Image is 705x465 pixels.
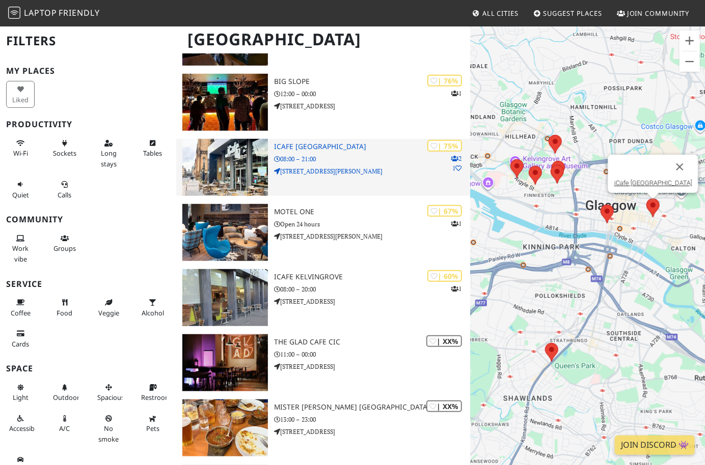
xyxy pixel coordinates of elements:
[6,135,35,162] button: Wi-Fi
[668,155,692,179] button: Close
[182,334,268,391] img: The Glad Cafe CIC
[58,190,71,199] span: Video/audio calls
[274,208,470,216] h3: Motel One
[98,424,119,443] span: Smoke free
[13,393,29,402] span: Natural light
[182,74,268,131] img: Big Slope
[544,9,603,18] span: Suggest Places
[146,424,159,433] span: Pet friendly
[50,294,79,321] button: Food
[139,135,167,162] button: Tables
[53,244,76,253] span: Group tables
[6,120,170,129] h3: Productivity
[59,424,70,433] span: Air conditioned
[613,4,694,22] a: Join Community
[274,142,470,151] h3: iCafe [GEOGRAPHIC_DATA]
[57,308,72,317] span: Food
[9,424,40,433] span: Accessible
[427,75,462,86] div: | 76%
[53,393,80,402] span: Outdoor area
[427,140,462,152] div: | 75%
[139,379,167,406] button: Restroom
[50,379,79,406] button: Outdoor
[50,410,79,437] button: A/C
[94,294,123,321] button: Veggie
[529,4,607,22] a: Suggest Places
[176,399,470,456] a: Mister Singh's India | XX% Mister [PERSON_NAME] [GEOGRAPHIC_DATA] 13:00 – 23:00 [STREET_ADDRESS]
[8,7,20,19] img: LaptopFriendly
[142,393,172,402] span: Restroom
[24,7,57,18] span: Laptop
[98,308,119,317] span: Veggie
[274,350,470,359] p: 11:00 – 00:00
[12,339,29,348] span: Credit cards
[274,77,470,86] h3: Big Slope
[94,135,123,172] button: Long stays
[11,308,31,317] span: Coffee
[274,338,470,346] h3: The Glad Cafe CIC
[176,74,470,131] a: Big Slope | 76% 1 Big Slope 12:00 – 00:00 [STREET_ADDRESS]
[482,9,519,18] span: All Cities
[6,230,35,267] button: Work vibe
[6,215,170,224] h3: Community
[6,279,170,289] h3: Service
[451,219,462,228] p: 1
[426,400,462,412] div: | XX%
[680,31,700,51] button: Zoom in
[274,415,470,424] p: 13:00 – 23:00
[274,362,470,371] p: [STREET_ADDRESS]
[6,379,35,406] button: Light
[274,219,470,229] p: Open 24 hours
[176,139,470,196] a: iCafe Merchant City | 75% 21 iCafe [GEOGRAPHIC_DATA] 08:00 – 21:00 [STREET_ADDRESS][PERSON_NAME]
[182,399,268,456] img: Mister Singh's India
[94,379,123,406] button: Spacious
[13,149,28,158] span: Stable Wi-Fi
[468,4,523,22] a: All Cities
[274,166,470,176] p: [STREET_ADDRESS][PERSON_NAME]
[176,269,470,326] a: iCafe Kelvingrove | 60% 1 iCafe Kelvingrove 08:00 – 20:00 [STREET_ADDRESS]
[274,403,470,412] h3: Mister [PERSON_NAME] [GEOGRAPHIC_DATA]
[94,410,123,447] button: No smoke
[427,270,462,282] div: | 60%
[274,427,470,437] p: [STREET_ADDRESS]
[142,308,164,317] span: Alcohol
[274,154,470,164] p: 08:00 – 21:00
[451,284,462,294] p: 1
[6,364,170,373] h3: Space
[274,297,470,306] p: [STREET_ADDRESS]
[627,9,690,18] span: Join Community
[451,154,462,173] p: 2 1
[614,179,692,187] a: iCafe [GEOGRAPHIC_DATA]
[12,190,29,199] span: Quiet
[143,149,162,158] span: Work-friendly tables
[6,325,35,352] button: Cards
[274,101,470,111] p: [STREET_ADDRESS]
[6,66,170,76] h3: My Places
[176,204,470,261] a: Motel One | 67% 1 Motel One Open 24 hours [STREET_ADDRESS][PERSON_NAME]
[139,294,167,321] button: Alcohol
[179,25,468,53] h1: [GEOGRAPHIC_DATA]
[50,135,79,162] button: Sockets
[6,294,35,321] button: Coffee
[426,335,462,347] div: | XX%
[6,176,35,203] button: Quiet
[12,244,29,263] span: People working
[53,149,77,158] span: Power sockets
[50,230,79,257] button: Groups
[6,410,35,437] button: Accessible
[274,231,470,241] p: [STREET_ADDRESS][PERSON_NAME]
[680,51,700,72] button: Zoom out
[59,7,99,18] span: Friendly
[274,273,470,281] h3: iCafe Kelvingrove
[274,89,470,99] p: 12:00 – 00:00
[8,5,100,22] a: LaptopFriendly LaptopFriendly
[139,410,167,437] button: Pets
[182,204,268,261] img: Motel One
[451,89,462,98] p: 1
[50,176,79,203] button: Calls
[427,205,462,217] div: | 67%
[101,149,117,168] span: Long stays
[176,334,470,391] a: The Glad Cafe CIC | XX% The Glad Cafe CIC 11:00 – 00:00 [STREET_ADDRESS]
[97,393,124,402] span: Spacious
[182,269,268,326] img: iCafe Kelvingrove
